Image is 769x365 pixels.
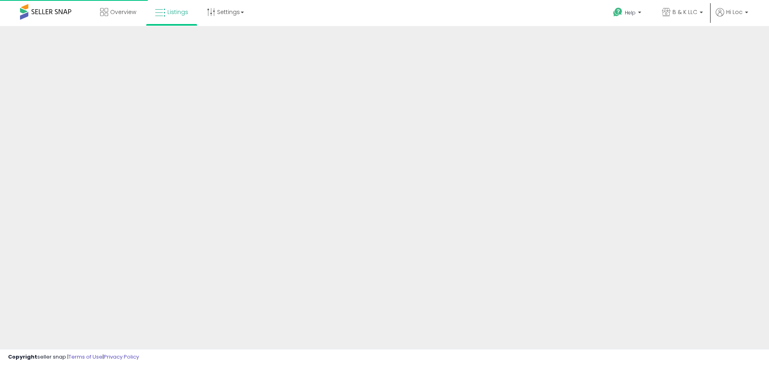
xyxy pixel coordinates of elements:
[8,353,139,361] div: seller snap | |
[110,8,136,16] span: Overview
[167,8,188,16] span: Listings
[68,353,103,361] a: Terms of Use
[716,8,748,26] a: Hi Loc
[726,8,743,16] span: Hi Loc
[625,9,636,16] span: Help
[8,353,37,361] strong: Copyright
[104,353,139,361] a: Privacy Policy
[613,7,623,17] i: Get Help
[607,1,649,26] a: Help
[672,8,697,16] span: B & K LLC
